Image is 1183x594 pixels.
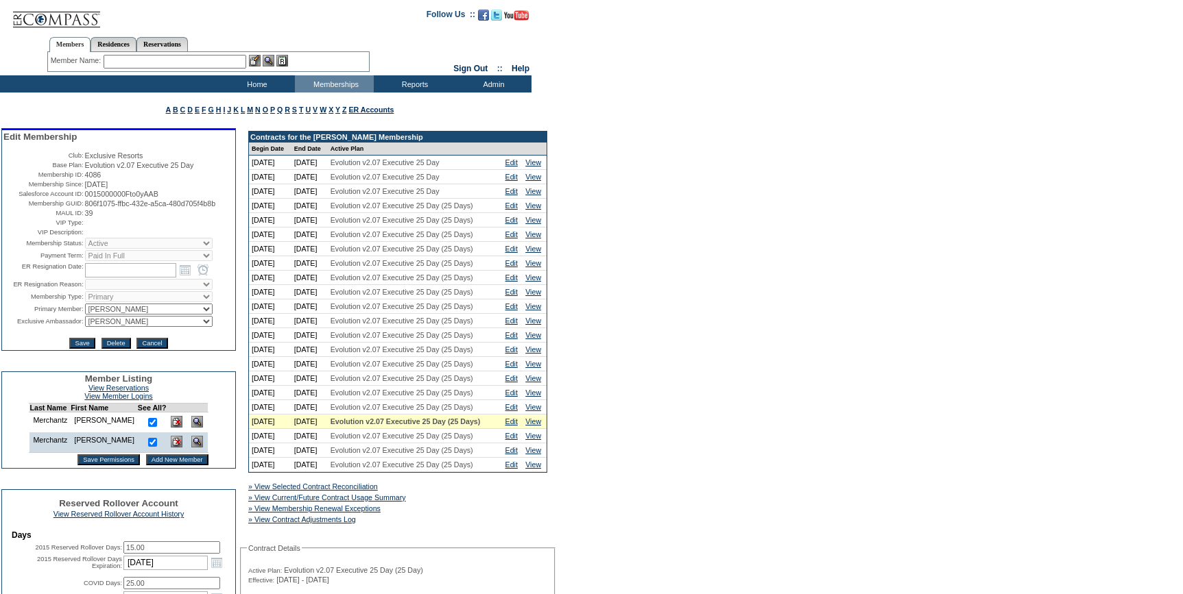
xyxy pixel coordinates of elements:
[331,403,473,411] span: Evolution v2.07 Executive 25 Day (25 Days)
[525,302,541,310] a: View
[291,429,328,443] td: [DATE]
[505,417,518,425] a: Edit
[249,199,291,213] td: [DATE]
[84,392,152,400] a: View Member Logins
[249,414,291,429] td: [DATE]
[331,158,440,166] span: Evolution v2.07 Executive 25 Day
[331,374,473,382] span: Evolution v2.07 Executive 25 Day (25 Days)
[478,14,489,22] a: Become our fan on Facebook
[291,328,328,343] td: [DATE]
[505,187,518,195] a: Edit
[3,219,84,227] td: VIP Type:
[505,331,518,339] a: Edit
[249,156,291,170] td: [DATE]
[249,143,291,156] td: Begin Date
[59,498,178,508] span: Reserved Rollover Account
[291,170,328,184] td: [DATE]
[249,184,291,199] td: [DATE]
[85,151,143,160] span: Exclusive Resorts
[497,64,503,73] span: ::
[233,106,239,114] a: K
[525,460,541,469] a: View
[216,106,222,114] a: H
[504,14,529,22] a: Subscribe to our YouTube Channel
[3,132,77,142] span: Edit Membership
[331,273,473,282] span: Evolution v2.07 Executive 25 Day (25 Days)
[525,446,541,454] a: View
[331,173,440,181] span: Evolution v2.07 Executive 25 Day
[37,556,122,569] label: 2015 Reserved Rollover Days Expiration:
[208,106,213,114] a: G
[249,213,291,227] td: [DATE]
[138,404,167,412] td: See All?
[171,416,182,428] img: Delete
[525,317,541,325] a: View
[291,199,328,213] td: [DATE]
[276,55,288,66] img: Reservations
[525,374,541,382] a: View
[505,230,518,238] a: Edit
[525,360,541,368] a: View
[249,443,291,458] td: [DATE]
[331,446,473,454] span: Evolution v2.07 Executive 25 Day (25 Days)
[249,242,291,256] td: [DATE]
[166,106,171,114] a: A
[331,360,473,368] span: Evolution v2.07 Executive 25 Day (25 Days)
[249,271,291,285] td: [DATE]
[195,262,211,277] a: Open the time view popup.
[247,106,253,114] a: M
[505,446,518,454] a: Edit
[331,259,473,267] span: Evolution v2.07 Executive 25 Day (25 Days)
[249,256,291,271] td: [DATE]
[249,285,291,299] td: [DATE]
[291,256,328,271] td: [DATE]
[223,106,225,114] a: I
[71,404,138,412] td: First Name
[505,460,518,469] a: Edit
[249,170,291,184] td: [DATE]
[504,10,529,21] img: Subscribe to our YouTube Channel
[291,227,328,242] td: [DATE]
[249,357,291,371] td: [DATE]
[331,245,473,253] span: Evolution v2.07 Executive 25 Day (25 Days)
[331,345,473,354] span: Evolution v2.07 Executive 25 Day (25 Days)
[3,180,84,188] td: Membership Since:
[505,317,518,325] a: Edit
[191,416,203,428] img: View Dashboard
[35,544,122,551] label: 2015 Reserved Rollover Days:
[331,432,473,440] span: Evolution v2.07 Executive 25 Day (25 Days)
[478,10,489,21] img: Become our fan on Facebook
[187,106,193,114] a: D
[248,504,381,512] a: » View Membership Renewal Exceptions
[291,443,328,458] td: [DATE]
[291,242,328,256] td: [DATE]
[180,106,186,114] a: C
[491,10,502,21] img: Follow us on Twitter
[3,262,84,277] td: ER Resignation Date:
[85,171,101,179] span: 4086
[85,180,108,188] span: [DATE]
[291,314,328,328] td: [DATE]
[505,360,518,368] a: Edit
[505,403,518,411] a: Edit
[202,106,206,114] a: F
[249,429,291,443] td: [DATE]
[505,345,518,354] a: Edit
[173,106,178,114] a: B
[291,143,328,156] td: End Date
[71,432,138,453] td: [PERSON_NAME]
[331,317,473,325] span: Evolution v2.07 Executive 25 Day (25 Days)
[178,262,193,277] a: Open the calendar popup.
[3,228,84,236] td: VIP Description:
[505,273,518,282] a: Edit
[88,384,149,392] a: View Reservations
[525,158,541,166] a: View
[285,106,290,114] a: R
[3,190,84,198] td: Salesforce Account ID:
[348,106,394,114] a: ER Accounts
[525,259,541,267] a: View
[331,201,473,210] span: Evolution v2.07 Executive 25 Day (25 Days)
[427,8,475,25] td: Follow Us ::
[299,106,304,114] a: T
[71,412,138,433] td: [PERSON_NAME]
